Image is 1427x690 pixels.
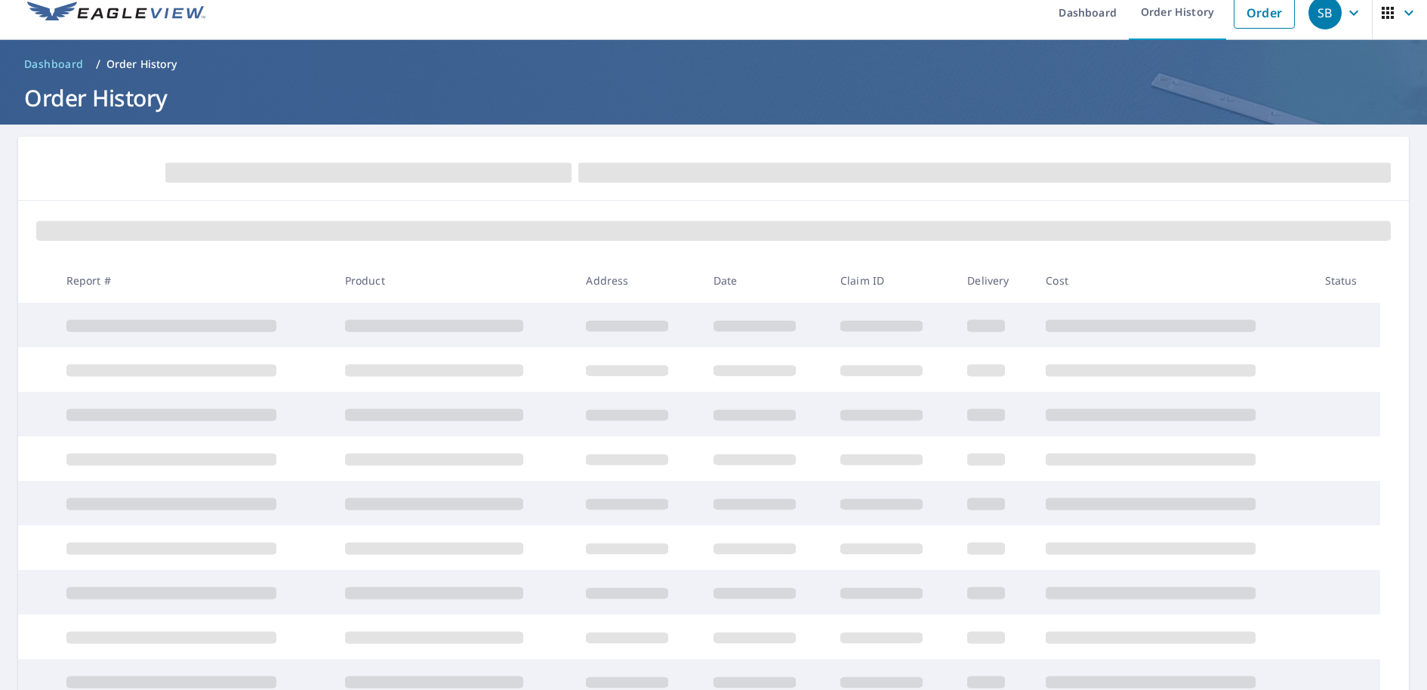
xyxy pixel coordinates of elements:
[18,52,90,76] a: Dashboard
[955,258,1034,303] th: Delivery
[96,55,100,73] li: /
[333,258,575,303] th: Product
[27,2,205,24] img: EV Logo
[24,57,84,72] span: Dashboard
[1313,258,1380,303] th: Status
[701,258,828,303] th: Date
[54,258,333,303] th: Report #
[106,57,177,72] p: Order History
[828,258,955,303] th: Claim ID
[18,82,1409,113] h1: Order History
[574,258,701,303] th: Address
[1034,258,1312,303] th: Cost
[18,52,1409,76] nav: breadcrumb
